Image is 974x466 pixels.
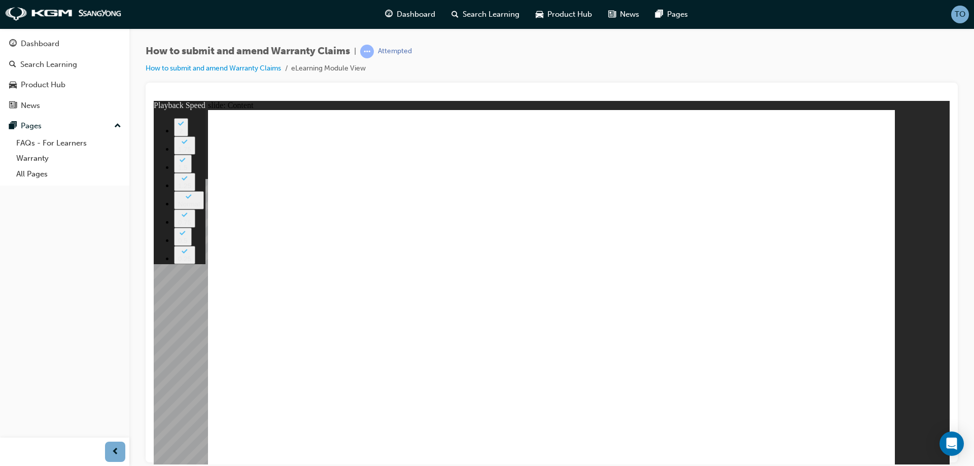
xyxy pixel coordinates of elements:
[9,40,17,49] span: guage-icon
[9,60,16,69] span: search-icon
[647,4,696,25] a: pages-iconPages
[9,101,17,111] span: news-icon
[397,9,435,20] span: Dashboard
[951,6,969,23] button: TO
[528,4,600,25] a: car-iconProduct Hub
[360,45,374,58] span: learningRecordVerb_ATTEMPT-icon
[608,8,616,21] span: news-icon
[620,9,639,20] span: News
[146,46,350,57] span: How to submit and amend Warranty Claims
[377,4,443,25] a: guage-iconDashboard
[9,81,17,90] span: car-icon
[547,9,592,20] span: Product Hub
[21,79,65,91] div: Product Hub
[667,9,688,20] span: Pages
[463,9,519,20] span: Search Learning
[12,135,125,151] a: FAQs - For Learners
[4,117,125,135] button: Pages
[5,7,122,21] img: kgm
[443,4,528,25] a: search-iconSearch Learning
[12,151,125,166] a: Warranty
[354,46,356,57] span: |
[4,34,125,53] a: Dashboard
[536,8,543,21] span: car-icon
[12,166,125,182] a: All Pages
[940,432,964,456] div: Open Intercom Messenger
[20,59,77,70] div: Search Learning
[21,120,42,132] div: Pages
[600,4,647,25] a: news-iconNews
[955,9,965,20] span: TO
[146,64,281,73] a: How to submit and amend Warranty Claims
[21,38,59,50] div: Dashboard
[9,122,17,131] span: pages-icon
[21,100,40,112] div: News
[378,47,412,56] div: Attempted
[4,76,125,94] a: Product Hub
[112,446,119,458] span: prev-icon
[4,32,125,117] button: DashboardSearch LearningProduct HubNews
[114,120,121,133] span: up-icon
[655,8,663,21] span: pages-icon
[451,8,459,21] span: search-icon
[4,55,125,74] a: Search Learning
[4,96,125,115] a: News
[291,63,366,75] li: eLearning Module View
[385,8,393,21] span: guage-icon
